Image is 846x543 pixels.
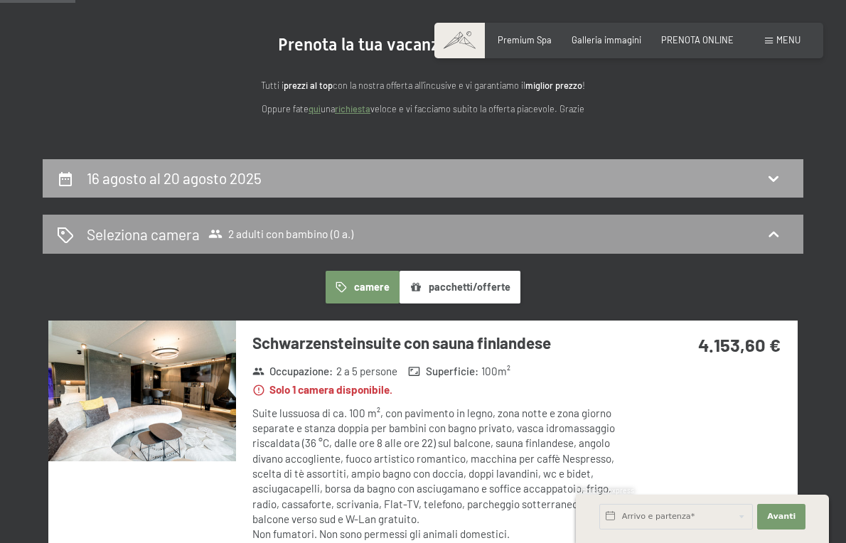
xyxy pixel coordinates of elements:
[776,34,801,45] span: Menu
[661,34,734,45] a: PRENOTA ONLINE
[139,78,707,92] p: Tutti i con la nostra offerta all'incusive e vi garantiamo il !
[576,486,634,495] span: Richiesta express
[87,224,200,244] h2: Seleziona camera
[698,333,781,355] strong: 4.153,60 €
[572,34,641,45] a: Galleria immagini
[481,364,510,379] span: 100 m²
[252,406,629,542] div: Suite lussuosa di ca. 100 m², con pavimento in legno, zona notte e zona giorno separate e stanza ...
[87,169,262,187] h2: 16 agosto al 20 agosto 2025
[48,321,236,461] img: mss_renderimg.php
[139,102,707,116] p: Oppure fate una veloce e vi facciamo subito la offerta piacevole. Grazie
[208,227,353,241] span: 2 adulti con bambino (0 a.)
[309,103,321,114] a: quì
[252,364,333,379] strong: Occupazione :
[336,364,397,379] span: 2 a 5 persone
[400,271,520,303] button: pacchetti/offerte
[525,80,582,91] strong: miglior prezzo
[326,271,400,303] button: camere
[278,35,568,55] span: Prenota la tua vacanza da sogno online
[284,80,333,91] strong: prezzi al top
[252,382,393,397] strong: Solo 1 camera disponibile.
[757,504,805,529] button: Avanti
[252,332,629,354] h3: Schwarzensteinsuite con sauna finlandese
[767,511,796,522] span: Avanti
[335,103,370,114] a: richiesta
[408,364,478,379] strong: Superficie :
[498,34,552,45] a: Premium Spa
